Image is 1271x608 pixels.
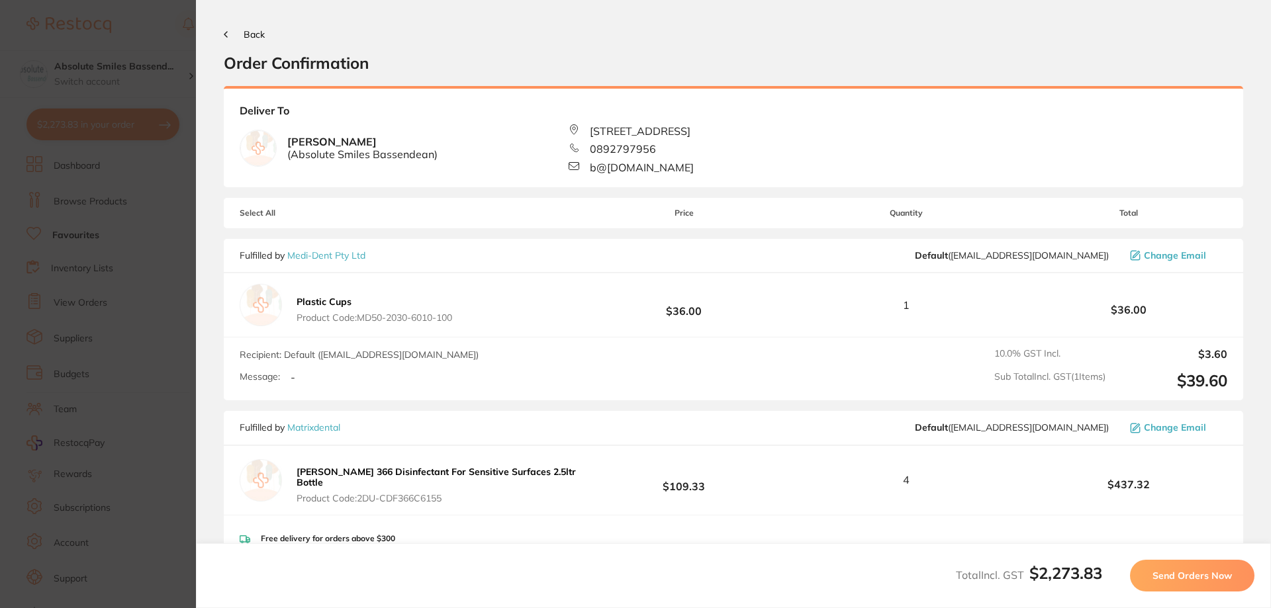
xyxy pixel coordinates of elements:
[287,136,438,160] b: [PERSON_NAME]
[1116,348,1227,360] output: $3.60
[293,296,456,324] button: Plastic Cups Product Code:MD50-2030-6010-100
[585,293,782,318] b: $36.00
[590,143,656,155] span: 0892797956
[915,421,948,433] b: Default
[240,105,1227,124] b: Deliver To
[240,371,280,382] label: Message:
[1030,304,1227,316] b: $36.00
[287,249,365,261] a: Medi-Dent Pty Ltd
[994,348,1106,360] span: 10.0 % GST Incl.
[915,422,1109,433] span: sales@matrixdental.com.au
[1116,371,1227,390] output: $39.60
[994,371,1106,390] span: Sub Total Incl. GST ( 1 Items)
[297,312,452,323] span: Product Code: MD50-2030-6010-100
[903,299,910,311] span: 1
[783,208,1030,218] span: Quantity
[240,208,372,218] span: Select All
[1144,422,1206,433] span: Change Email
[240,422,340,433] p: Fulfilled by
[287,148,438,160] span: ( Absolute Smiles Bassendean )
[1153,570,1232,582] span: Send Orders Now
[585,208,782,218] span: Price
[297,466,576,488] b: [PERSON_NAME] 366 Disinfectant For Sensitive Surfaces 2.5ltr Bottle
[1126,421,1227,433] button: Change Email
[590,161,694,173] span: b@[DOMAIN_NAME]
[1030,208,1227,218] span: Total
[1144,250,1206,261] span: Change Email
[590,125,690,137] span: [STREET_ADDRESS]
[244,28,265,40] span: Back
[240,250,365,261] p: Fulfilled by
[1029,563,1102,583] b: $2,273.83
[293,466,585,504] button: [PERSON_NAME] 366 Disinfectant For Sensitive Surfaces 2.5ltr Bottle Product Code:2DU-CDF366C6155
[224,53,1243,73] h2: Order Confirmation
[956,568,1102,582] span: Total Incl. GST
[240,459,282,501] img: empty.jpg
[291,371,295,383] p: -
[585,468,782,492] b: $109.33
[261,534,395,543] p: Free delivery for orders above $300
[915,250,1109,261] span: medident@medident.com.au
[1126,249,1227,261] button: Change Email
[1030,478,1227,490] b: $437.32
[297,493,581,503] span: Product Code: 2DU-CDF366C6155
[240,130,276,166] img: empty.jpg
[903,474,910,486] span: 4
[224,29,265,40] button: Back
[240,349,479,361] span: Recipient: Default ( [EMAIL_ADDRESS][DOMAIN_NAME] )
[240,284,282,326] img: empty.jpg
[915,249,948,261] b: Default
[297,296,352,308] b: Plastic Cups
[1130,560,1254,591] button: Send Orders Now
[287,421,340,433] a: Matrixdental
